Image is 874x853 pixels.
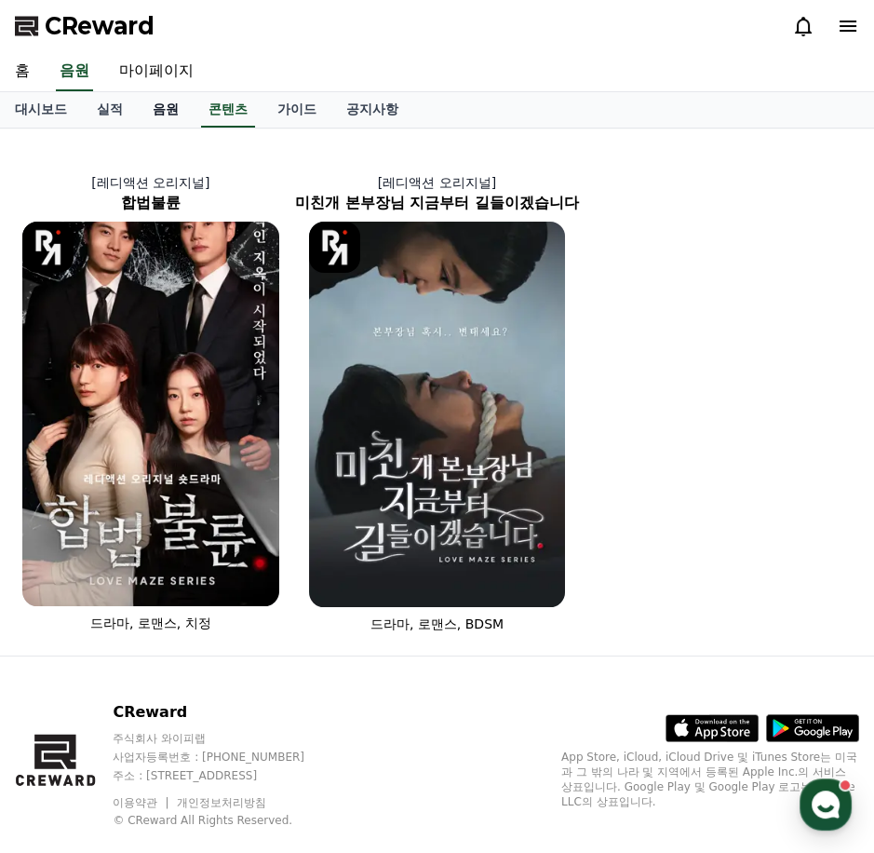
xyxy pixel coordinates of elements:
a: [레디액션 오리지널] 미친개 본부장님 지금부터 길들이겠습니다 미친개 본부장님 지금부터 길들이겠습니다 [object Object] Logo 드라마, 로맨스, BDSM [294,158,581,648]
p: CReward [113,701,340,724]
p: © CReward All Rights Reserved. [113,813,340,828]
a: 설정 [240,590,357,637]
span: 대화 [170,619,193,634]
p: [레디액션 오리지널] [294,173,581,192]
span: 드라마, 로맨스, 치정 [90,616,211,630]
span: CReward [45,11,155,41]
a: 음원 [138,92,194,128]
span: 드라마, 로맨스, BDSM [370,616,504,631]
img: 합법불륜 [22,222,279,606]
h2: 합법불륜 [7,192,294,214]
p: 사업자등록번호 : [PHONE_NUMBER] [113,750,340,765]
p: [레디액션 오리지널] [7,173,294,192]
a: 가이드 [262,92,331,128]
a: 음원 [56,52,93,91]
a: 마이페이지 [104,52,208,91]
img: [object Object] Logo [22,222,74,273]
a: 이용약관 [113,796,171,809]
a: CReward [15,11,155,41]
span: 홈 [59,618,70,633]
img: [object Object] Logo [309,222,360,273]
span: 설정 [288,618,310,633]
a: 공지사항 [331,92,413,128]
img: 미친개 본부장님 지금부터 길들이겠습니다 [309,222,566,607]
a: [레디액션 오리지널] 합법불륜 합법불륜 [object Object] Logo 드라마, 로맨스, 치정 [7,158,294,648]
a: 홈 [6,590,123,637]
a: 실적 [82,92,138,128]
a: 대화 [123,590,240,637]
h2: 미친개 본부장님 지금부터 길들이겠습니다 [294,192,581,214]
p: 주식회사 와이피랩 [113,731,340,746]
p: 주소 : [STREET_ADDRESS] [113,768,340,783]
p: App Store, iCloud, iCloud Drive 및 iTunes Store는 미국과 그 밖의 나라 및 지역에서 등록된 Apple Inc.의 서비스 상표입니다. Goo... [561,750,859,809]
a: 콘텐츠 [201,92,255,128]
a: 개인정보처리방침 [177,796,266,809]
